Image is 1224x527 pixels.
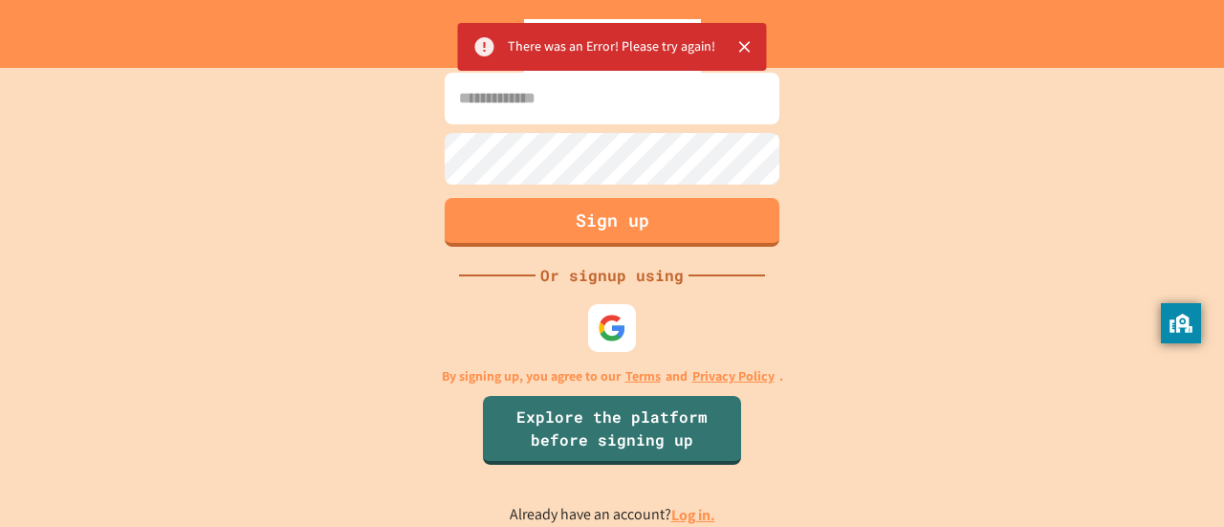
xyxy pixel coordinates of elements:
div: Or signup using [535,264,688,287]
button: Sign up [445,198,779,247]
button: privacy banner [1161,303,1201,343]
a: Terms [625,366,661,386]
p: Already have an account? [510,503,715,527]
p: By signing up, you agree to our and . [442,366,783,386]
div: There was an Error! Please try again! [508,29,715,65]
a: Privacy Policy [692,366,775,386]
img: google-icon.svg [598,314,626,342]
div: Sign up [524,19,701,75]
a: Log in. [671,505,715,525]
button: Close [731,33,759,61]
a: Explore the platform before signing up [483,396,741,465]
